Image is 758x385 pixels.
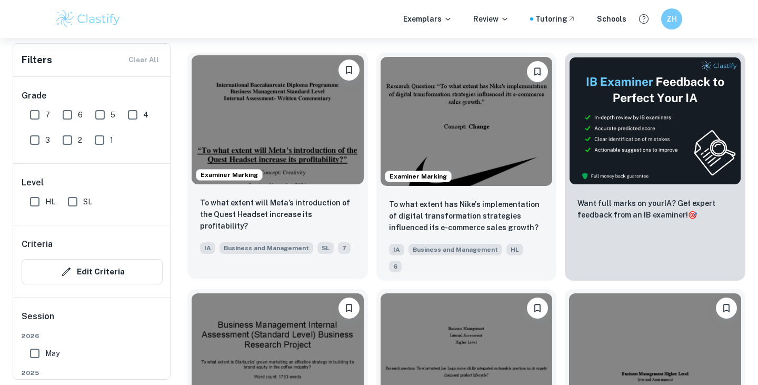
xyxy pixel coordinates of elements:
p: Review [473,13,509,25]
h6: ZH [666,13,678,25]
span: Business and Management [220,242,313,254]
h6: Filters [22,53,52,67]
a: Examiner MarkingBookmarkTo what extent has Nike's implementation of digital transformation strate... [376,53,557,281]
span: 2 [78,134,82,146]
span: 6 [78,109,83,121]
h6: Level [22,176,163,189]
img: Business and Management IA example thumbnail: To what extent has Nike's implementation [381,57,553,186]
p: To what extent will Meta’s introduction of the Quest Headset increase its profitability? [200,197,355,232]
button: Bookmark [527,61,548,82]
span: Examiner Marking [385,172,451,181]
span: 7 [338,242,351,254]
p: Want full marks on your IA ? Get expert feedback from an IB examiner! [577,198,733,221]
span: HL [506,244,523,255]
img: Clastify logo [55,8,122,29]
span: 6 [389,261,402,272]
img: Business and Management IA example thumbnail: To what extent will Meta’s introduction [192,55,364,184]
button: ZH [661,8,682,29]
a: Schools [597,13,626,25]
button: Help and Feedback [635,10,653,28]
h6: Session [22,310,163,331]
span: IA [389,244,404,255]
span: SL [83,196,92,208]
span: 2026 [22,331,163,341]
img: Thumbnail [569,57,741,185]
span: 🎯 [688,211,697,219]
p: Exemplars [403,13,452,25]
span: 5 [111,109,115,121]
a: ThumbnailWant full marks on yourIA? Get expert feedback from an IB examiner! [565,53,745,281]
span: Examiner Marking [196,170,262,180]
span: 1 [110,134,113,146]
span: 7 [45,109,50,121]
button: Edit Criteria [22,259,163,284]
span: SL [317,242,334,254]
button: Bookmark [527,298,548,319]
button: Bookmark [716,298,737,319]
span: HL [45,196,55,208]
span: May [45,348,59,359]
button: Bookmark [338,298,360,319]
p: To what extent has Nike's implementation of digital transformation strategies influenced its e-co... [389,199,544,233]
span: IA [200,242,215,254]
a: Tutoring [535,13,576,25]
a: Examiner MarkingBookmarkTo what extent will Meta’s introduction of the Quest Headset increase its... [187,53,368,281]
button: Bookmark [338,60,360,81]
span: Business and Management [408,244,502,255]
h6: Grade [22,90,163,102]
span: 4 [143,109,148,121]
span: 2025 [22,368,163,378]
span: 3 [45,134,50,146]
h6: Criteria [22,238,53,251]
